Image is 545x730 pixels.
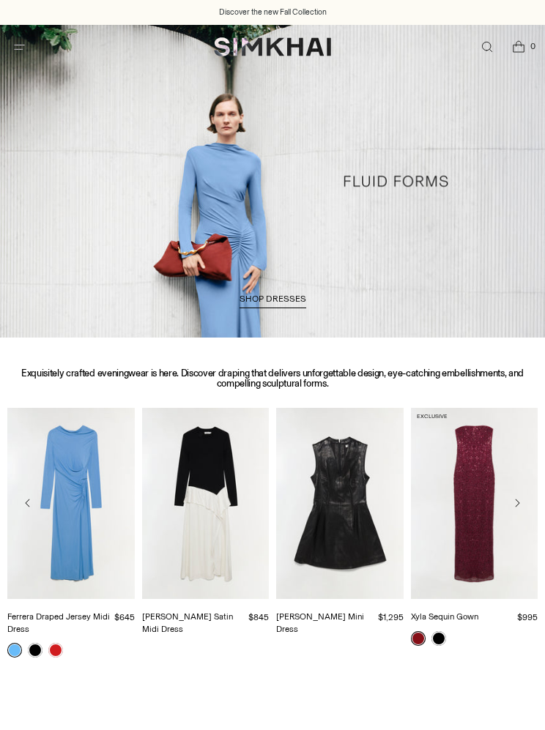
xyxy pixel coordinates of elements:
a: [PERSON_NAME] Mini Dress [276,611,364,634]
a: Open search modal [472,32,502,62]
a: Juliette Leather Mini Dress [276,408,404,598]
a: Xyla Sequin Gown [411,611,478,622]
a: [PERSON_NAME] Satin Midi Dress [142,611,233,634]
a: Xyla Sequin Gown [411,408,538,598]
a: Ferrera Draped Jersey Midi Dress [7,408,135,598]
a: SIMKHAI [214,37,331,58]
span: $845 [248,612,269,622]
span: $995 [517,612,538,622]
span: 0 [526,40,539,53]
a: Discover the new Fall Collection [219,7,327,18]
a: Open cart modal [503,32,533,62]
a: SHOP DRESSES [240,294,306,308]
span: $1,295 [378,612,404,622]
span: SHOP DRESSES [240,294,306,304]
a: Ferrera Draped Jersey Midi Dress [7,611,110,634]
button: Move to next carousel slide [504,490,530,516]
span: $645 [114,612,135,622]
button: Move to previous carousel slide [15,490,41,516]
button: Open menu modal [4,32,34,62]
h3: Exquisitely crafted eveningwear is here. Discover draping that delivers unforgettable design, eye... [7,368,538,390]
a: Ornella Knit Satin Midi Dress [142,408,270,598]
